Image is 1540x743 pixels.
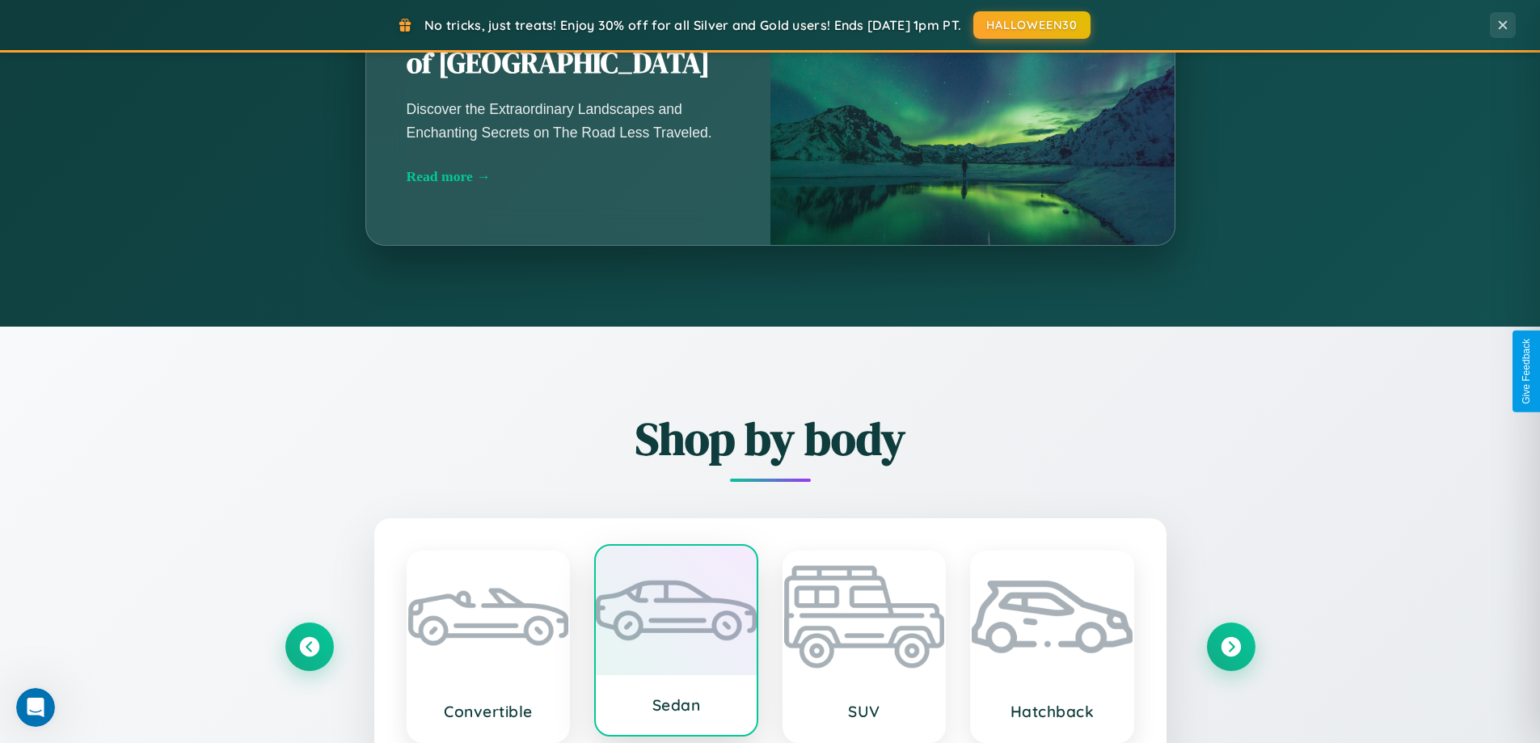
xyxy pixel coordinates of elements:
span: No tricks, just treats! Enjoy 30% off for all Silver and Gold users! Ends [DATE] 1pm PT. [424,17,961,33]
h3: SUV [800,702,929,721]
button: HALLOWEEN30 [973,11,1091,39]
div: Give Feedback [1521,339,1532,404]
iframe: Intercom live chat [16,688,55,727]
h2: Unearthing the Mystique of [GEOGRAPHIC_DATA] [407,8,730,82]
h2: Shop by body [285,407,1255,470]
h3: Convertible [424,702,553,721]
p: Discover the Extraordinary Landscapes and Enchanting Secrets on The Road Less Traveled. [407,98,730,143]
h3: Hatchback [988,702,1116,721]
div: Read more → [407,168,730,185]
h3: Sedan [612,695,740,715]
